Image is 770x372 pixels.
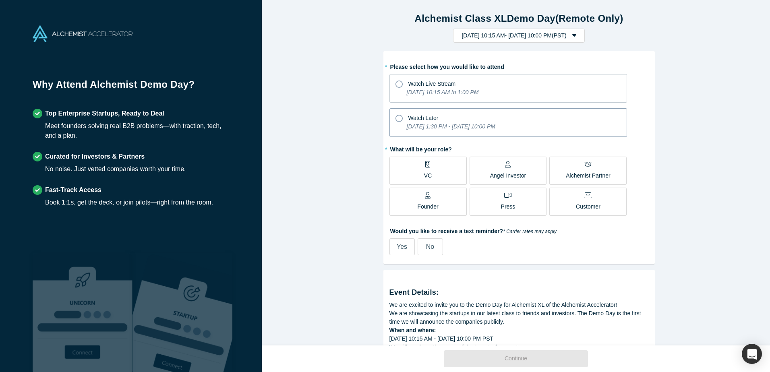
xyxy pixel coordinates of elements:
[503,229,557,234] em: * Carrier rates may apply
[45,186,101,193] strong: Fast-Track Access
[33,25,132,42] img: Alchemist Accelerator Logo
[501,203,515,211] p: Press
[45,153,145,160] strong: Curated for Investors & Partners
[389,224,649,236] label: Would you like to receive a text reminder?
[453,29,584,43] button: [DATE] 10:15 AM- [DATE] 10:00 PM(PST)
[45,110,164,117] strong: Top Enterprise Startups, Ready to Deal
[424,172,432,180] p: VC
[426,243,434,250] span: No
[389,301,649,309] div: We are excited to invite you to the Demo Day for Alchemist XL of the Alchemist Accelerator!
[33,77,229,97] h1: Why Attend Alchemist Demo Day?
[389,343,649,351] div: We will send you the access link closer to the event.
[389,327,436,333] strong: When and where:
[417,203,438,211] p: Founder
[45,121,229,141] div: Meet founders solving real B2B problems—with traction, tech, and a plan.
[132,253,232,372] img: Prism AI
[389,143,649,154] label: What will be your role?
[389,288,439,296] strong: Event Details:
[576,203,600,211] p: Customer
[389,309,649,326] div: We are showcasing the startups in our latest class to friends and investors. The Demo Day is the ...
[490,172,526,180] p: Angel Investor
[389,335,649,343] div: [DATE] 10:15 AM - [DATE] 10:00 PM PST
[566,172,610,180] p: Alchemist Partner
[444,350,588,367] button: Continue
[397,243,407,250] span: Yes
[408,81,456,87] span: Watch Live Stream
[408,115,439,121] span: Watch Later
[33,253,132,372] img: Robust Technologies
[389,60,649,71] label: Please select how you would like to attend
[45,198,213,207] div: Book 1:1s, get the deck, or join pilots—right from the room.
[45,164,186,174] div: No noise. Just vetted companies worth your time.
[414,13,623,24] strong: Alchemist Class XL Demo Day (Remote Only)
[407,89,479,95] i: [DATE] 10:15 AM to 1:00 PM
[407,123,495,130] i: [DATE] 1:30 PM - [DATE] 10:00 PM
